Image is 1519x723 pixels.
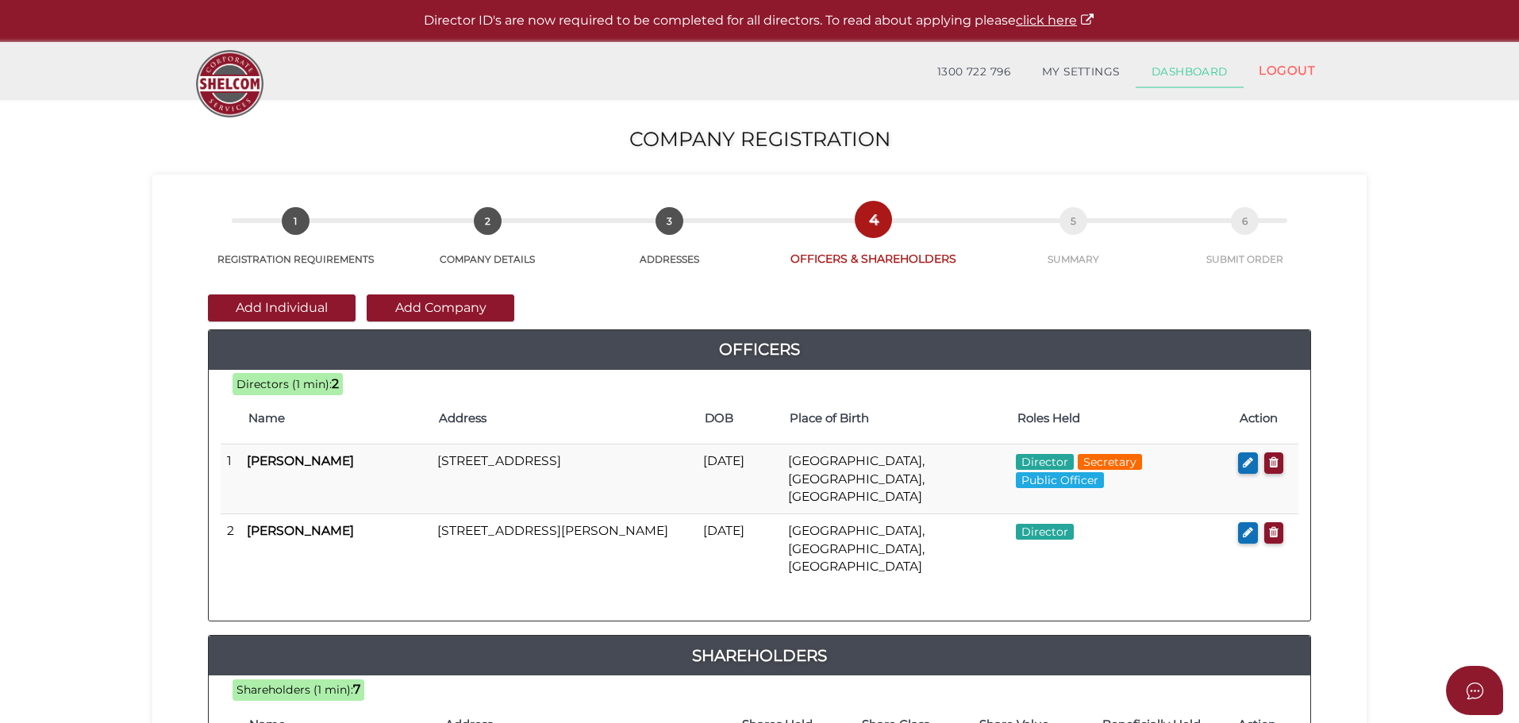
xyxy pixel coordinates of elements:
a: 2COMPANY DETAILS [398,225,576,266]
span: 6 [1231,207,1259,235]
a: Officers [209,337,1310,362]
h4: Roles Held [1017,412,1224,425]
td: [STREET_ADDRESS][PERSON_NAME] [431,514,697,583]
b: [PERSON_NAME] [247,523,354,538]
td: [STREET_ADDRESS] [431,444,697,514]
h4: DOB [705,412,774,425]
b: 2 [332,376,339,391]
button: Add Company [367,294,514,321]
button: Open asap [1446,666,1503,715]
a: 1REGISTRATION REQUIREMENTS [192,225,398,266]
span: Directors (1 min): [237,377,332,391]
a: 1300 722 796 [921,56,1026,88]
td: [GEOGRAPHIC_DATA], [GEOGRAPHIC_DATA], [GEOGRAPHIC_DATA] [782,514,1009,583]
a: 5SUMMARY [984,225,1162,266]
b: 7 [353,682,360,697]
h4: Name [248,412,423,425]
a: MY SETTINGS [1026,56,1136,88]
td: [GEOGRAPHIC_DATA], [GEOGRAPHIC_DATA], [GEOGRAPHIC_DATA] [782,444,1009,514]
a: 6SUBMIT ORDER [1163,225,1327,266]
h4: Address [439,412,689,425]
a: 3ADDRESSES [577,225,763,266]
h4: Place of Birth [790,412,1002,425]
td: [DATE] [697,444,782,514]
a: LOGOUT [1243,54,1331,87]
p: Director ID's are now required to be completed for all directors. To read about applying please [40,12,1479,30]
td: 1 [221,444,240,514]
span: Director [1016,524,1074,540]
td: 2 [221,514,240,583]
span: 4 [859,206,887,233]
span: Director [1016,454,1074,470]
h4: Action [1240,412,1290,425]
img: Logo [188,42,271,125]
a: 4OFFICERS & SHAREHOLDERS [763,223,984,267]
span: Shareholders (1 min): [237,683,353,697]
span: 3 [656,207,683,235]
span: 1 [282,207,310,235]
span: 5 [1059,207,1087,235]
a: click here [1016,13,1095,28]
td: [DATE] [697,514,782,583]
b: [PERSON_NAME] [247,453,354,468]
button: Add Individual [208,294,356,321]
span: Secretary [1078,454,1142,470]
a: DASHBOARD [1136,56,1244,88]
span: 2 [474,207,502,235]
span: Public Officer [1016,472,1104,488]
a: Shareholders [209,643,1310,668]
